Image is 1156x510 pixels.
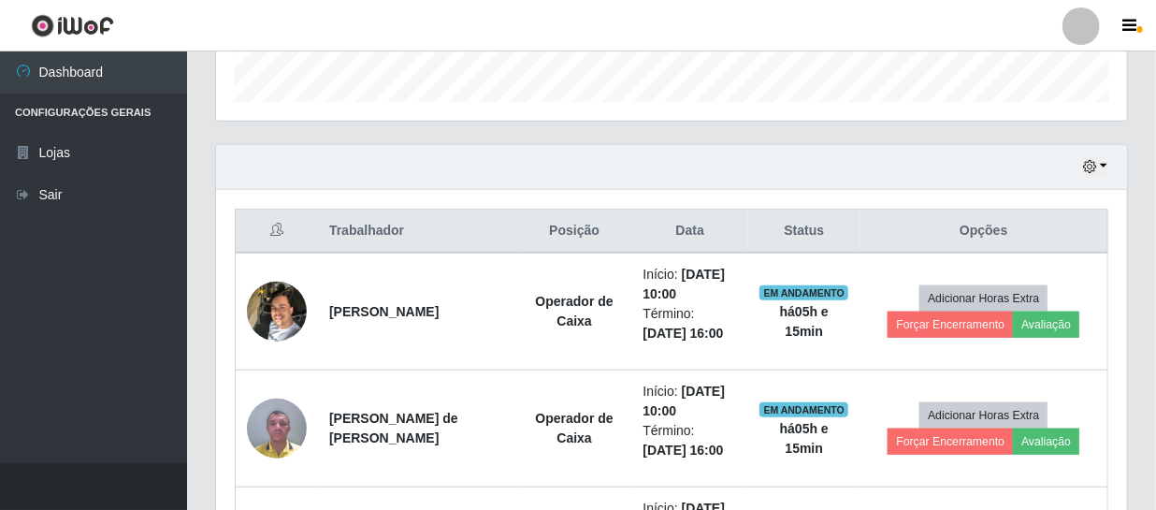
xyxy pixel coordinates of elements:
time: [DATE] 16:00 [643,443,723,458]
time: [DATE] 10:00 [643,384,725,418]
th: Opções [860,210,1108,254]
th: Posição [517,210,632,254]
img: CoreUI Logo [31,14,114,37]
button: Forçar Encerramento [888,429,1013,455]
button: Adicionar Horas Extra [919,402,1048,429]
button: Avaliação [1013,312,1079,338]
span: EM ANDAMENTO [759,402,848,417]
time: [DATE] 16:00 [643,326,723,341]
strong: há 05 h e 15 min [780,421,829,456]
strong: [PERSON_NAME] de [PERSON_NAME] [329,411,458,445]
li: Término: [643,304,737,343]
th: Trabalhador [318,210,517,254]
button: Avaliação [1013,429,1079,455]
li: Início: [643,382,737,421]
button: Adicionar Horas Extra [919,285,1048,312]
li: Término: [643,421,737,460]
img: 1734563088725.jpeg [247,388,307,468]
th: Status [748,210,860,254]
img: 1725217718320.jpeg [247,271,307,351]
li: Início: [643,265,737,304]
time: [DATE] 10:00 [643,267,725,301]
strong: Operador de Caixa [536,411,614,445]
strong: [PERSON_NAME] [329,304,439,319]
th: Data [631,210,748,254]
strong: Operador de Caixa [536,294,614,328]
button: Forçar Encerramento [888,312,1013,338]
span: EM ANDAMENTO [759,285,848,300]
strong: há 05 h e 15 min [780,304,829,339]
